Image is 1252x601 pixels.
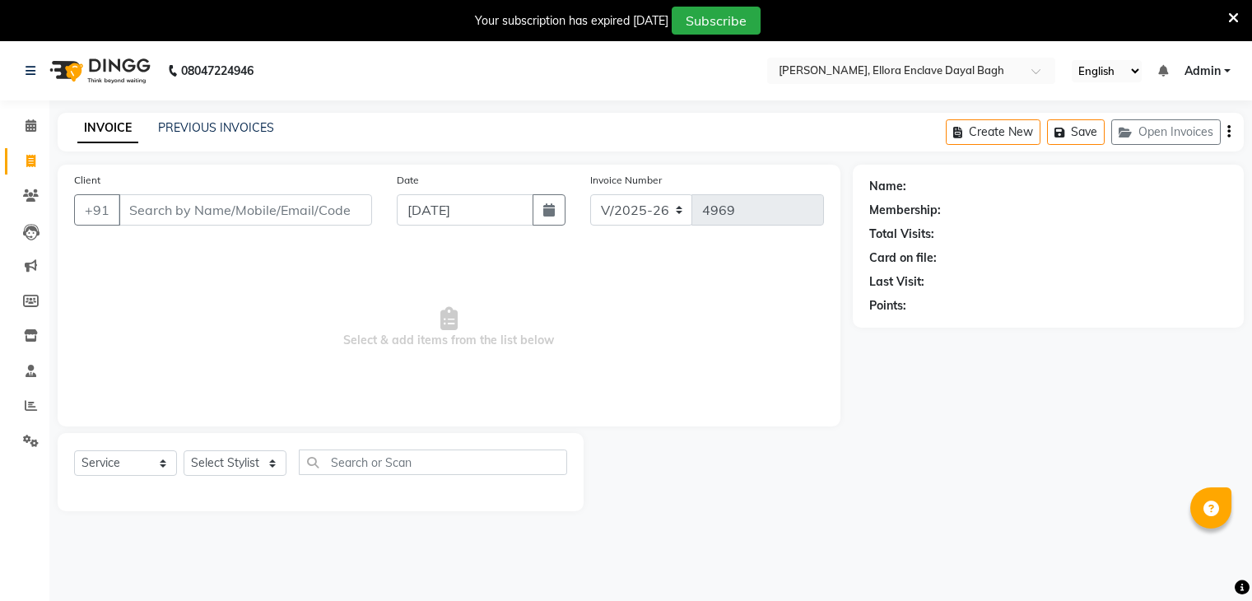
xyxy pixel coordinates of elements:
span: Select & add items from the list below [74,245,824,410]
iframe: chat widget [1183,535,1236,585]
a: INVOICE [77,114,138,143]
div: Your subscription has expired [DATE] [475,12,668,30]
a: PREVIOUS INVOICES [158,120,274,135]
label: Date [397,173,419,188]
button: Save [1047,119,1105,145]
span: Admin [1185,63,1221,80]
input: Search or Scan [299,450,567,475]
b: 08047224946 [181,48,254,94]
input: Search by Name/Mobile/Email/Code [119,194,372,226]
button: Subscribe [672,7,761,35]
img: logo [42,48,155,94]
div: Points: [869,297,906,314]
div: Name: [869,178,906,195]
div: Total Visits: [869,226,934,243]
div: Card on file: [869,249,937,267]
label: Client [74,173,100,188]
div: Last Visit: [869,273,924,291]
label: Invoice Number [590,173,662,188]
button: Create New [946,119,1040,145]
button: Open Invoices [1111,119,1221,145]
button: +91 [74,194,120,226]
div: Membership: [869,202,941,219]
